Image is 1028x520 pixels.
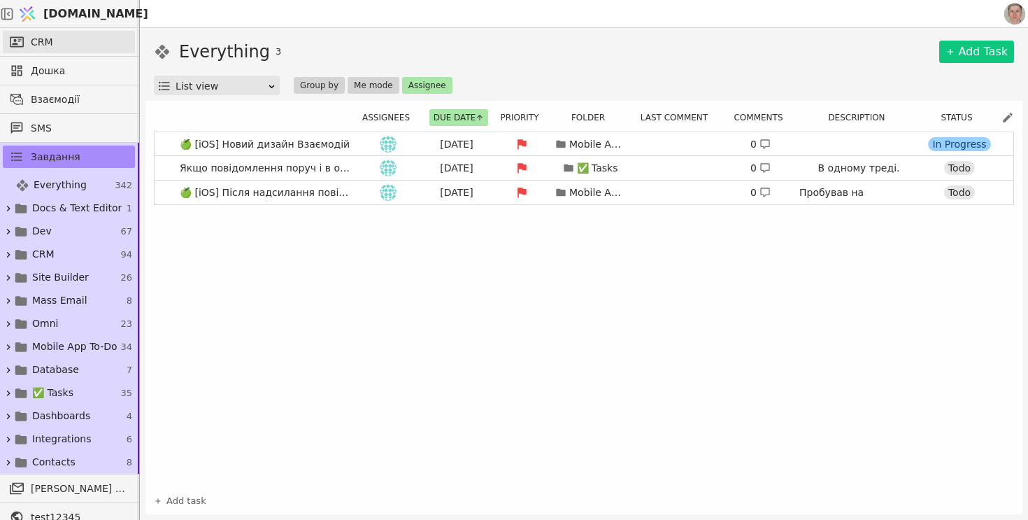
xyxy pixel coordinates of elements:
div: [DATE] [425,161,488,176]
span: Взаємодії [31,92,128,107]
span: Add task [166,494,206,508]
button: Assignees [358,109,422,126]
div: Due date [427,109,490,126]
div: Todo [944,161,975,175]
div: List view [176,76,267,96]
p: Пробував на [GEOGRAPHIC_DATA] [799,185,918,215]
h1: Everything [179,39,270,64]
a: SMS [3,117,135,139]
span: 3 [276,45,281,59]
p: Mobile App To-Do [569,185,625,200]
div: Description [801,109,920,126]
div: Todo [944,185,975,199]
img: ih [380,184,397,201]
span: 67 [120,225,132,239]
span: Якщо повідомлення поруч і в один день то мають бути разом [174,158,357,178]
span: CRM [31,35,53,50]
span: 🍏 [iOS] Новий дизайн Взаємодій [174,134,355,155]
a: Якщо повідомлення поруч і в один день то мають бути разомih[DATE]✅ Tasks0 В одному треді.Todo [155,156,1013,180]
span: SMS [31,121,128,136]
span: 94 [120,248,132,262]
button: Last comment [636,109,720,126]
a: 🍏 [iOS] Новий дизайн Взаємодійih[DATE]Mobile App To-Do0 In Progress [155,132,1013,156]
span: 8 [127,456,132,470]
div: [DATE] [425,185,488,200]
img: ih [380,136,397,153]
span: [DOMAIN_NAME] [43,6,148,22]
p: В одному треді. [818,161,900,176]
a: [PERSON_NAME] розсилки [3,477,135,500]
span: 1 [127,202,132,216]
a: Завдання [3,146,135,168]
span: Dev [32,224,52,239]
span: 4 [127,409,132,423]
span: 7 [127,363,132,377]
span: 8 [127,294,132,308]
span: Everything [34,178,87,192]
span: ✅ Tasks [32,386,73,400]
span: Contacts [32,455,76,470]
div: Last comment [633,109,724,126]
div: Assignees [359,109,422,126]
p: ✅ Tasks [577,161,618,176]
span: CRM [32,247,55,262]
a: Взаємодії [3,88,135,111]
div: 0 [750,137,771,152]
button: Folder [567,109,617,126]
span: 34 [120,340,132,354]
div: Priority [496,109,552,126]
span: Site Builder [32,270,89,285]
span: 26 [120,271,132,285]
span: 🍏 [iOS] Після надсилання повідомлення його не видно [174,183,357,203]
span: 23 [120,317,132,331]
a: Дошка [3,59,135,82]
button: Due date [429,109,489,126]
div: In Progress [928,137,990,151]
span: Dashboards [32,409,90,423]
p: Mobile App To-Do [569,137,625,152]
div: 0 [750,161,771,176]
a: 🍏 [iOS] Після надсилання повідомлення його не видноih[DATE]Mobile App To-Do0 Пробував на [GEOGRAP... [155,181,1013,204]
span: Database [32,363,79,377]
span: Docs & Text Editor [32,201,122,216]
div: 0 [750,185,771,200]
a: [DOMAIN_NAME] [14,1,140,27]
img: 1560949290925-CROPPED-IMG_0201-2-.jpg [1004,3,1025,24]
span: 6 [127,433,132,447]
div: [DATE] [425,137,488,152]
button: Assignee [402,77,452,94]
button: Description [824,109,897,126]
span: Integrations [32,432,91,447]
span: Omni [32,316,58,331]
button: Status [936,109,985,126]
span: 35 [120,386,132,400]
div: Folder [557,109,627,126]
button: Comments [729,109,795,126]
button: Priority [496,109,551,126]
button: Me mode [348,77,399,94]
img: Logo [17,1,38,27]
a: Add task [154,494,206,508]
button: Group by [294,77,345,94]
span: Завдання [31,150,80,164]
span: Mass Email [32,293,87,308]
span: 342 [115,178,132,192]
a: CRM [3,31,135,53]
span: [PERSON_NAME] розсилки [31,482,128,496]
div: Comments [729,109,796,126]
a: Add Task [939,41,1014,63]
span: Mobile App To-Do [32,339,117,354]
div: Status [926,109,996,126]
img: ih [380,160,397,176]
span: Дошка [31,64,128,78]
